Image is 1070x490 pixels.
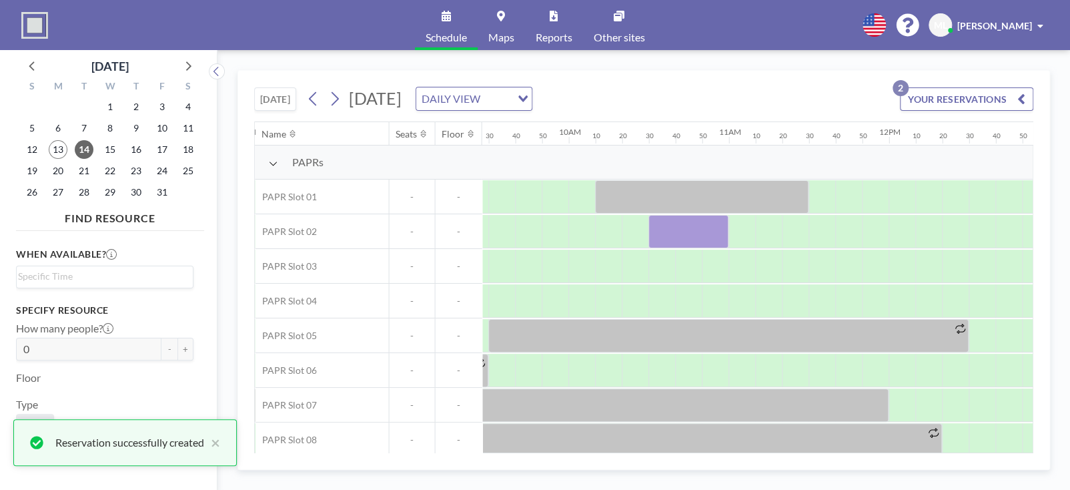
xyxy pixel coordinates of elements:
[442,128,464,140] div: Floor
[426,32,467,43] span: Schedule
[484,90,510,107] input: Search for option
[255,364,316,377] span: PAPR Slot 06
[21,12,48,39] img: organization-logo
[101,162,119,180] span: Wednesday, October 22, 2025
[49,140,67,159] span: Monday, October 13, 2025
[538,132,546,140] div: 50
[435,260,482,272] span: -
[718,127,740,137] div: 11AM
[101,97,119,116] span: Wednesday, October 1, 2025
[292,156,323,169] span: PAPRs
[396,128,417,140] div: Seats
[71,79,97,96] div: T
[45,79,71,96] div: M
[23,140,41,159] span: Sunday, October 12, 2025
[389,260,434,272] span: -
[101,183,119,202] span: Wednesday, October 29, 2025
[488,32,514,43] span: Maps
[204,435,220,451] button: close
[161,338,177,360] button: -
[389,399,434,411] span: -
[435,226,482,238] span: -
[153,162,171,180] span: Friday, October 24, 2025
[179,162,197,180] span: Saturday, October 25, 2025
[1019,132,1027,140] div: 50
[23,162,41,180] span: Sunday, October 19, 2025
[435,434,482,446] span: -
[416,87,532,110] div: Search for option
[778,132,786,140] div: 20
[558,127,580,137] div: 10AM
[23,119,41,138] span: Sunday, October 5, 2025
[127,119,145,138] span: Thursday, October 9, 2025
[75,119,93,138] span: Tuesday, October 7, 2025
[389,434,434,446] span: -
[75,162,93,180] span: Tuesday, October 21, 2025
[255,295,316,307] span: PAPR Slot 04
[179,97,197,116] span: Saturday, October 4, 2025
[127,183,145,202] span: Thursday, October 30, 2025
[16,371,41,385] label: Floor
[957,20,1032,31] span: [PERSON_NAME]
[17,266,193,286] div: Search for option
[419,90,483,107] span: DAILY VIEW
[805,132,813,140] div: 30
[435,191,482,203] span: -
[16,206,204,225] h4: FIND RESOURCE
[16,322,113,335] label: How many people?
[893,80,909,96] p: 2
[16,398,38,411] label: Type
[101,119,119,138] span: Wednesday, October 8, 2025
[127,97,145,116] span: Thursday, October 2, 2025
[18,269,185,284] input: Search for option
[435,295,482,307] span: -
[389,226,434,238] span: -
[832,132,840,140] div: 40
[536,32,572,43] span: Reports
[934,19,947,31] span: ML
[992,132,1000,140] div: 40
[255,399,316,411] span: PAPR Slot 07
[101,140,119,159] span: Wednesday, October 15, 2025
[149,79,175,96] div: F
[255,226,316,238] span: PAPR Slot 02
[49,119,67,138] span: Monday, October 6, 2025
[127,140,145,159] span: Thursday, October 16, 2025
[594,32,645,43] span: Other sites
[435,330,482,342] span: -
[389,295,434,307] span: -
[261,128,286,140] div: Name
[153,97,171,116] span: Friday, October 3, 2025
[23,183,41,202] span: Sunday, October 26, 2025
[389,191,434,203] span: -
[255,434,316,446] span: PAPR Slot 08
[389,364,434,377] span: -
[49,183,67,202] span: Monday, October 27, 2025
[512,132,520,140] div: 40
[912,132,920,140] div: 10
[752,132,760,140] div: 10
[153,140,171,159] span: Friday, October 17, 2025
[123,79,149,96] div: T
[75,140,93,159] span: Tuesday, October 14, 2025
[91,57,129,75] div: [DATE]
[127,162,145,180] span: Thursday, October 23, 2025
[698,132,706,140] div: 50
[939,132,947,140] div: 20
[153,183,171,202] span: Friday, October 31, 2025
[255,260,316,272] span: PAPR Slot 03
[179,119,197,138] span: Saturday, October 11, 2025
[859,132,867,140] div: 50
[349,88,402,108] span: [DATE]
[965,132,973,140] div: 30
[49,162,67,180] span: Monday, October 20, 2025
[485,132,493,140] div: 30
[97,79,123,96] div: W
[592,132,600,140] div: 10
[618,132,626,140] div: 20
[55,435,204,451] div: Reservation successfully created
[19,79,45,96] div: S
[153,119,171,138] span: Friday, October 10, 2025
[177,338,193,360] button: +
[435,399,482,411] span: -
